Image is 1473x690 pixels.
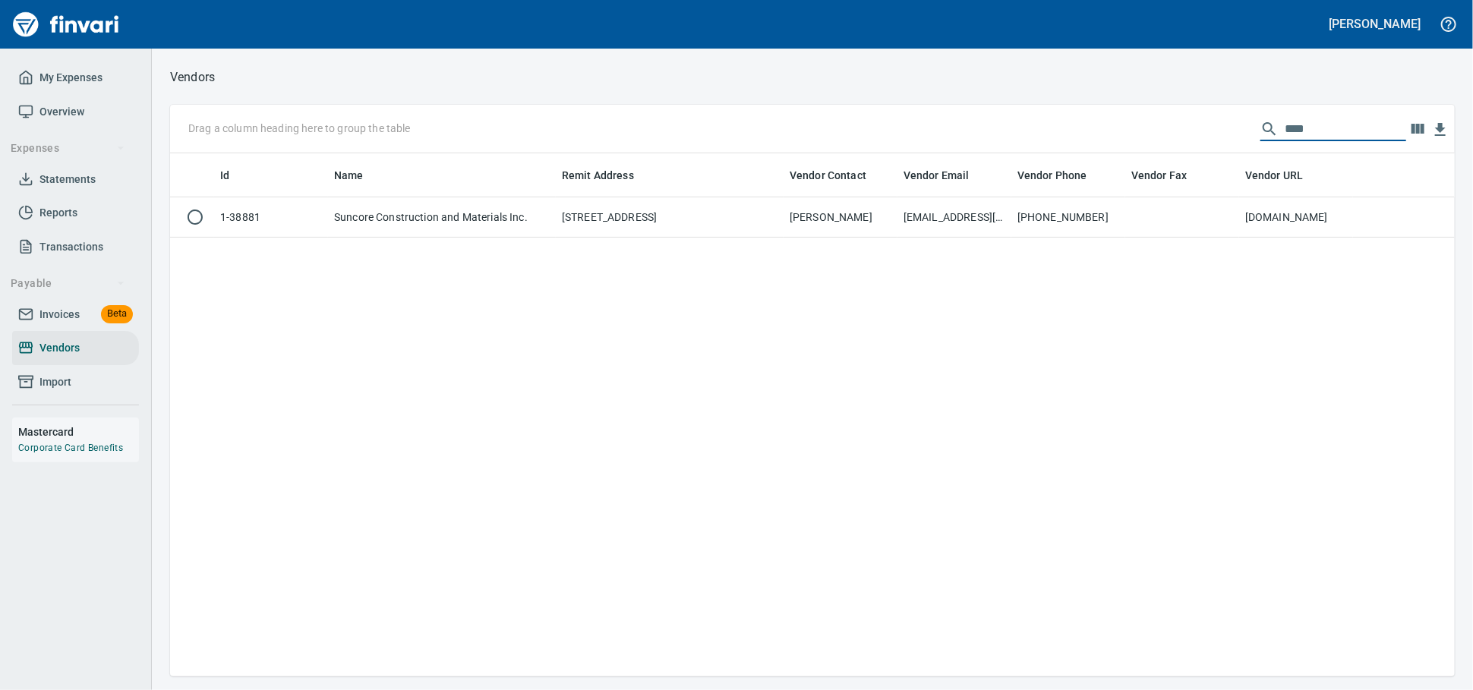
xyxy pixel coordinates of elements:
span: Vendor Fax [1131,166,1188,184]
h5: [PERSON_NAME] [1329,16,1421,32]
span: Vendor URL [1245,166,1304,184]
p: Vendors [170,68,215,87]
span: Remit Address [562,166,634,184]
span: Vendors [39,339,80,358]
span: Reports [39,203,77,222]
span: Vendor Fax [1131,166,1207,184]
button: Choose columns to display [1406,118,1429,140]
img: Finvari [9,6,123,43]
span: Vendor URL [1245,166,1323,184]
span: Expenses [11,139,125,158]
span: Import [39,373,71,392]
td: [EMAIL_ADDRESS][DOMAIN_NAME] ; [EMAIL_ADDRESS][DOMAIN_NAME]; [EMAIL_ADDRESS][DOMAIN_NAME] [897,197,1011,238]
a: Vendors [12,331,139,365]
td: [DOMAIN_NAME] [1239,197,1353,238]
button: Payable [5,269,131,298]
span: Id [220,166,229,184]
td: [PERSON_NAME] [784,197,897,238]
a: Overview [12,95,139,129]
span: Vendor Contact [790,166,866,184]
h6: Mastercard [18,424,139,440]
span: Vendor Email [904,166,970,184]
a: Reports [12,196,139,230]
span: Vendor Phone [1017,166,1087,184]
span: Remit Address [562,166,654,184]
button: Download Table [1429,118,1452,141]
td: 1-38881 [214,197,328,238]
button: Expenses [5,134,131,162]
span: My Expenses [39,68,103,87]
p: Drag a column heading here to group the table [188,121,411,136]
span: Statements [39,170,96,189]
a: My Expenses [12,61,139,95]
td: [STREET_ADDRESS] [556,197,784,238]
a: Statements [12,162,139,197]
span: Name [334,166,364,184]
span: Vendor Contact [790,166,886,184]
button: [PERSON_NAME] [1326,12,1424,36]
a: Transactions [12,230,139,264]
span: Vendor Email [904,166,989,184]
span: Vendor Phone [1017,166,1107,184]
span: Payable [11,274,125,293]
span: Overview [39,102,84,121]
nav: breadcrumb [170,68,215,87]
span: Name [334,166,383,184]
td: [PHONE_NUMBER] [1011,197,1125,238]
a: InvoicesBeta [12,298,139,332]
span: Invoices [39,305,80,324]
span: Beta [101,305,133,323]
span: Id [220,166,249,184]
a: Corporate Card Benefits [18,443,123,453]
td: Suncore Construction and Materials Inc. [328,197,556,238]
a: Import [12,365,139,399]
span: Transactions [39,238,103,257]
